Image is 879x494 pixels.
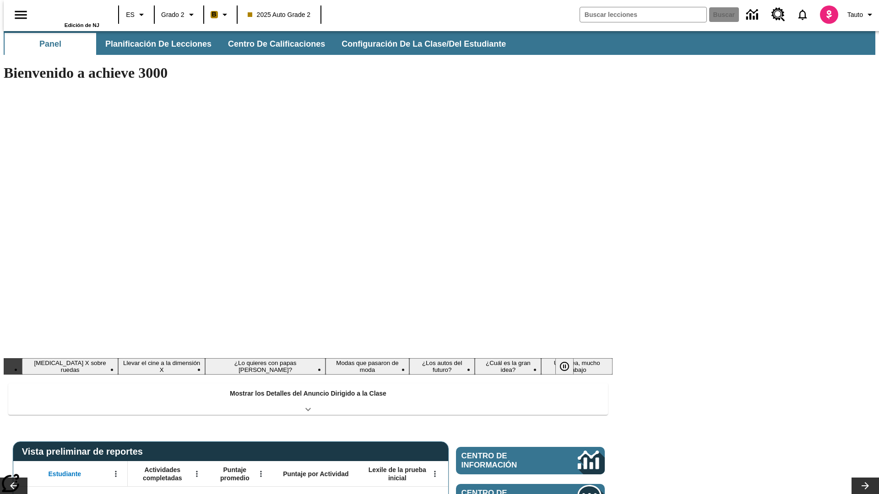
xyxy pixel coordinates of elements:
button: Planificación de lecciones [98,33,219,55]
a: Notificaciones [791,3,814,27]
a: Centro de información [741,2,766,27]
span: ES [126,10,135,20]
div: Mostrar los Detalles del Anuncio Dirigido a la Clase [8,383,608,415]
button: Abrir menú [254,467,268,481]
button: Diapositiva 4 Modas que pasaron de moda [326,358,409,375]
span: Puntaje por Actividad [283,470,348,478]
h1: Bienvenido a achieve 3000 [4,64,613,81]
span: Grado 2 [161,10,184,20]
button: Escoja un nuevo avatar [814,3,844,27]
button: Diapositiva 7 Una idea, mucho trabajo [541,358,613,375]
button: Grado: Grado 2, Elige un grado [157,6,201,23]
div: Portada [40,3,99,28]
span: Estudiante [49,470,81,478]
button: Diapositiva 6 ¿Cuál es la gran idea? [475,358,541,375]
a: Centro de información [456,447,605,474]
span: Actividades completadas [132,466,193,482]
span: Edición de NJ [65,22,99,28]
button: Abrir menú [190,467,204,481]
button: Abrir menú [428,467,442,481]
span: Puntaje promedio [213,466,257,482]
div: Subbarra de navegación [4,33,514,55]
span: Centro de información [461,451,547,470]
span: 2025 Auto Grade 2 [248,10,311,20]
input: Buscar campo [580,7,706,22]
button: Abrir menú [109,467,123,481]
button: Boost El color de la clase es anaranjado claro. Cambiar el color de la clase. [207,6,234,23]
span: B [212,9,217,20]
button: Panel [5,33,96,55]
a: Portada [40,4,99,22]
button: Diapositiva 5 ¿Los autos del futuro? [409,358,475,375]
span: Vista preliminar de reportes [22,446,147,457]
button: Centro de calificaciones [221,33,332,55]
span: Tauto [847,10,863,20]
button: Diapositiva 1 Rayos X sobre ruedas [22,358,118,375]
button: Lenguaje: ES, Selecciona un idioma [122,6,151,23]
a: Centro de recursos, Se abrirá en una pestaña nueva. [766,2,791,27]
button: Diapositiva 2 Llevar el cine a la dimensión X [118,358,205,375]
button: Perfil/Configuración [844,6,879,23]
button: Carrusel de lecciones, seguir [852,478,879,494]
img: avatar image [820,5,838,24]
div: Subbarra de navegación [4,31,875,55]
div: Pausar [555,358,583,375]
button: Abrir el menú lateral [7,1,34,28]
button: Diapositiva 3 ¿Lo quieres con papas fritas? [205,358,326,375]
button: Configuración de la clase/del estudiante [334,33,513,55]
button: Pausar [555,358,574,375]
p: Mostrar los Detalles del Anuncio Dirigido a la Clase [230,389,386,398]
span: Lexile de la prueba inicial [364,466,431,482]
